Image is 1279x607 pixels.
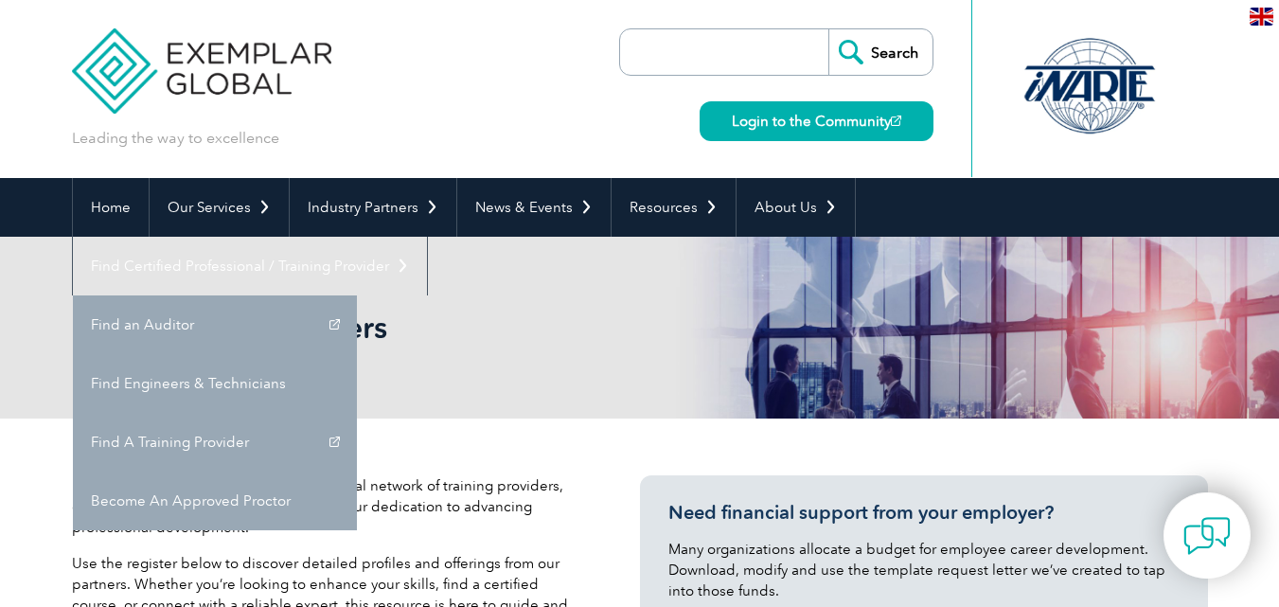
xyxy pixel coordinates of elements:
[72,312,867,343] h2: Our Training Providers
[73,413,357,472] a: Find A Training Provider
[668,539,1180,601] p: Many organizations allocate a budget for employee career development. Download, modify and use th...
[150,178,289,237] a: Our Services
[72,128,279,149] p: Leading the way to excellence
[891,116,901,126] img: open_square.png
[1183,512,1231,560] img: contact-chat.png
[668,501,1180,525] h3: Need financial support from your employer?
[737,178,855,237] a: About Us
[1250,8,1273,26] img: en
[73,178,149,237] a: Home
[73,295,357,354] a: Find an Auditor
[73,354,357,413] a: Find Engineers & Technicians
[457,178,611,237] a: News & Events
[72,475,583,538] p: Exemplar Global proudly works with a global network of training providers, consultants, and organ...
[700,101,933,141] a: Login to the Community
[73,472,357,530] a: Become An Approved Proctor
[73,237,427,295] a: Find Certified Professional / Training Provider
[290,178,456,237] a: Industry Partners
[612,178,736,237] a: Resources
[828,29,933,75] input: Search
